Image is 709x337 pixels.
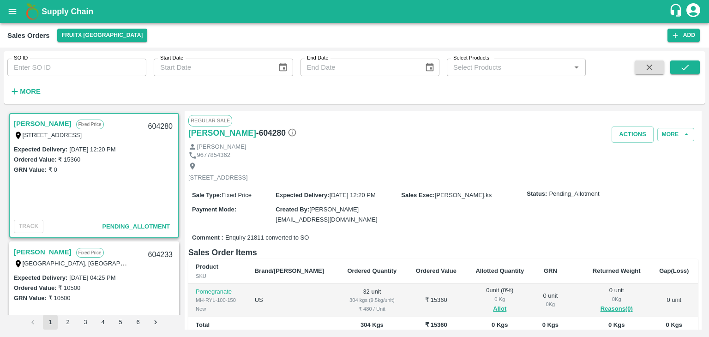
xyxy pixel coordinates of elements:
[69,274,115,281] label: [DATE] 04:25 PM
[23,132,82,138] label: [STREET_ADDRESS]
[192,192,222,199] label: Sale Type :
[330,192,376,199] span: [DATE] 12:20 PM
[197,143,246,151] p: [PERSON_NAME]
[247,283,338,317] td: US
[345,305,399,313] div: ₹ 480 / Unit
[541,300,559,308] div: 0 Kg
[7,84,43,99] button: More
[492,321,508,328] b: 0 Kgs
[43,315,58,330] button: page 1
[148,315,163,330] button: Go to next page
[188,174,248,182] p: [STREET_ADDRESS]
[473,286,526,314] div: 0 unit ( 0 %)
[14,274,67,281] label: Expected Delivery :
[542,321,559,328] b: 0 Kgs
[7,30,50,42] div: Sales Orders
[48,166,57,173] label: ₹ 0
[196,305,240,313] div: New
[60,315,75,330] button: Go to page 2
[657,128,694,141] button: More
[650,283,698,317] td: 0 unit
[14,146,67,153] label: Expected Delivery :
[154,59,270,76] input: Start Date
[345,296,399,304] div: 304 kgs (9.5kg/unit)
[222,192,252,199] span: Fixed Price
[590,304,643,314] button: Reasons(0)
[307,54,328,62] label: End Date
[48,295,71,301] label: ₹ 10500
[76,120,104,129] p: Fixed Price
[160,54,183,62] label: Start Date
[113,315,128,330] button: Go to page 5
[255,267,324,274] b: Brand/[PERSON_NAME]
[69,146,115,153] label: [DATE] 12:20 PM
[58,284,80,291] label: ₹ 10500
[669,3,685,20] div: customer-support
[196,288,240,296] p: Pomegranate
[188,246,698,259] h6: Sales Order Items
[143,116,178,138] div: 604280
[14,54,28,62] label: SO ID
[337,283,406,317] td: 32 unit
[188,115,232,126] span: Regular Sale
[425,321,447,328] b: ₹ 15360
[527,190,547,199] label: Status:
[571,61,583,73] button: Open
[667,29,700,42] button: Add
[450,61,568,73] input: Select Products
[276,206,309,213] label: Created By :
[300,59,417,76] input: End Date
[659,267,689,274] b: Gap(Loss)
[42,5,669,18] a: Supply Chain
[42,7,93,16] b: Supply Chain
[20,88,41,95] strong: More
[192,234,223,242] label: Comment :
[361,321,384,328] b: 304 Kgs
[14,156,56,163] label: Ordered Value:
[192,206,236,213] label: Payment Mode :
[274,59,292,76] button: Choose date
[473,295,526,303] div: 0 Kg
[453,54,489,62] label: Select Products
[608,321,625,328] b: 0 Kgs
[590,295,643,303] div: 0 Kg
[401,192,434,199] label: Sales Exec :
[196,321,210,328] b: Total
[2,1,23,22] button: open drawer
[76,248,104,258] p: Fixed Price
[549,190,599,199] span: Pending_Allotment
[685,2,702,21] div: account of current user
[7,59,146,76] input: Enter SO ID
[14,118,72,130] a: [PERSON_NAME]
[406,283,466,317] td: ₹ 15360
[276,206,377,223] span: [PERSON_NAME][EMAIL_ADDRESS][DOMAIN_NAME]
[23,2,42,21] img: logo
[612,126,654,143] button: Actions
[188,126,256,139] a: [PERSON_NAME]
[197,151,230,160] p: 9677854362
[544,267,557,274] b: GRN
[14,295,47,301] label: GRN Value:
[57,29,148,42] button: Select DC
[475,267,524,274] b: Allotted Quantity
[14,166,47,173] label: GRN Value:
[24,315,164,330] nav: pagination navigation
[593,267,641,274] b: Returned Weight
[196,272,240,280] div: SKU
[435,192,492,199] span: [PERSON_NAME].ks
[23,259,482,267] label: [GEOGRAPHIC_DATA], [GEOGRAPHIC_DATA], [GEOGRAPHIC_DATA] , [GEOGRAPHIC_DATA] ([GEOGRAPHIC_DATA]) [...
[14,246,72,258] a: [PERSON_NAME]
[256,126,297,139] h6: - 604280
[590,286,643,314] div: 0 unit
[421,59,439,76] button: Choose date
[666,321,682,328] b: 0 Kgs
[196,263,218,270] b: Product
[347,267,397,274] b: Ordered Quantity
[78,315,93,330] button: Go to page 3
[131,315,145,330] button: Go to page 6
[143,244,178,266] div: 604233
[196,296,240,304] div: MH-RYL-100-150
[96,315,110,330] button: Go to page 4
[541,292,559,309] div: 0 unit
